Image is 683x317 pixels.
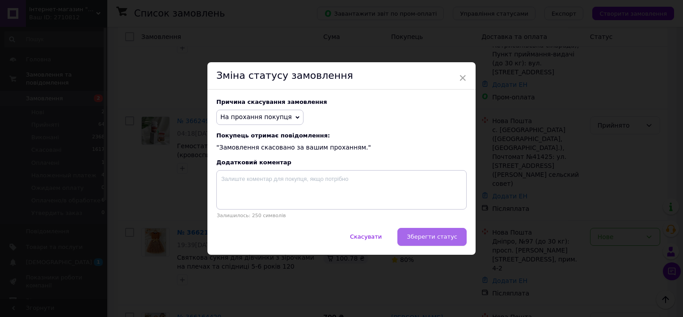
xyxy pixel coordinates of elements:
div: Причина скасування замовлення [216,99,467,105]
span: Зберегти статус [407,233,457,240]
span: × [459,70,467,86]
div: Додатковий коментар [216,159,467,166]
button: Скасувати [341,228,391,246]
div: "Замовлення скасовано за вашим проханням." [216,132,467,152]
p: Залишилось: 250 символів [216,213,467,218]
span: Скасувати [350,233,382,240]
span: На прохання покупця [220,113,292,120]
div: Зміна статусу замовлення [207,62,476,90]
button: Зберегти статус [397,228,467,246]
span: Покупець отримає повідомлення: [216,132,467,139]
